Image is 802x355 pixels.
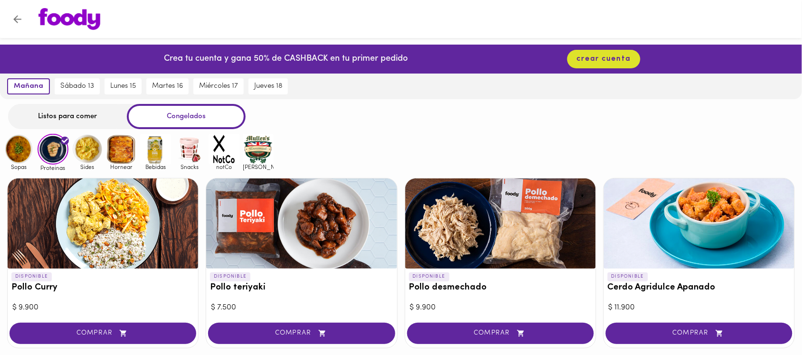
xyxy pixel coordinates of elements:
[419,329,582,337] span: COMPRAR
[11,283,194,293] h3: Pollo Curry
[140,164,171,170] span: Bebidas
[243,134,274,165] img: mullens
[210,283,393,293] h3: Pollo teriyaki
[8,104,127,129] div: Listos para comer
[410,302,591,313] div: $ 9.900
[105,78,142,94] button: lunes 15
[604,178,794,269] div: Cerdo Agridulce Apanado
[38,134,68,165] img: Proteinas
[174,134,205,165] img: Snacks
[193,78,244,94] button: miércoles 17
[3,164,34,170] span: Sopas
[60,82,94,91] span: sábado 13
[106,134,137,165] img: Hornear
[14,82,43,91] span: mañana
[409,283,592,293] h3: Pollo desmechado
[243,164,274,170] span: [PERSON_NAME]
[6,8,29,31] button: Volver
[577,55,631,64] span: crear cuenta
[10,323,196,344] button: COMPRAR
[3,134,34,165] img: Sopas
[208,323,395,344] button: COMPRAR
[8,178,198,269] div: Pollo Curry
[210,272,250,281] p: DISPONIBLE
[606,323,792,344] button: COMPRAR
[567,50,640,68] button: crear cuenta
[11,272,52,281] p: DISPONIBLE
[21,329,184,337] span: COMPRAR
[152,82,183,91] span: martes 16
[609,302,790,313] div: $ 11.900
[405,178,596,269] div: Pollo desmechado
[38,8,100,30] img: logo.png
[248,78,288,94] button: jueves 18
[608,283,791,293] h3: Cerdo Agridulce Apanado
[146,78,189,94] button: martes 16
[220,329,383,337] span: COMPRAR
[72,134,103,165] img: Sides
[211,302,392,313] div: $ 7.500
[7,78,50,94] button: mañana
[206,178,397,269] div: Pollo teriyaki
[72,164,103,170] span: Sides
[174,164,205,170] span: Snacks
[209,134,239,165] img: notCo
[12,302,193,313] div: $ 9.900
[140,134,171,165] img: Bebidas
[106,164,137,170] span: Hornear
[407,323,594,344] button: COMPRAR
[164,53,408,65] p: Crea tu cuenta y gana 50% de CASHBACK en tu primer pedido
[618,329,781,337] span: COMPRAR
[254,82,282,91] span: jueves 18
[608,272,648,281] p: DISPONIBLE
[110,82,136,91] span: lunes 15
[55,78,100,94] button: sábado 13
[127,104,246,129] div: Congelados
[199,82,238,91] span: miércoles 17
[747,300,792,346] iframe: Messagebird Livechat Widget
[38,165,68,171] span: Proteinas
[409,272,449,281] p: DISPONIBLE
[209,164,239,170] span: notCo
